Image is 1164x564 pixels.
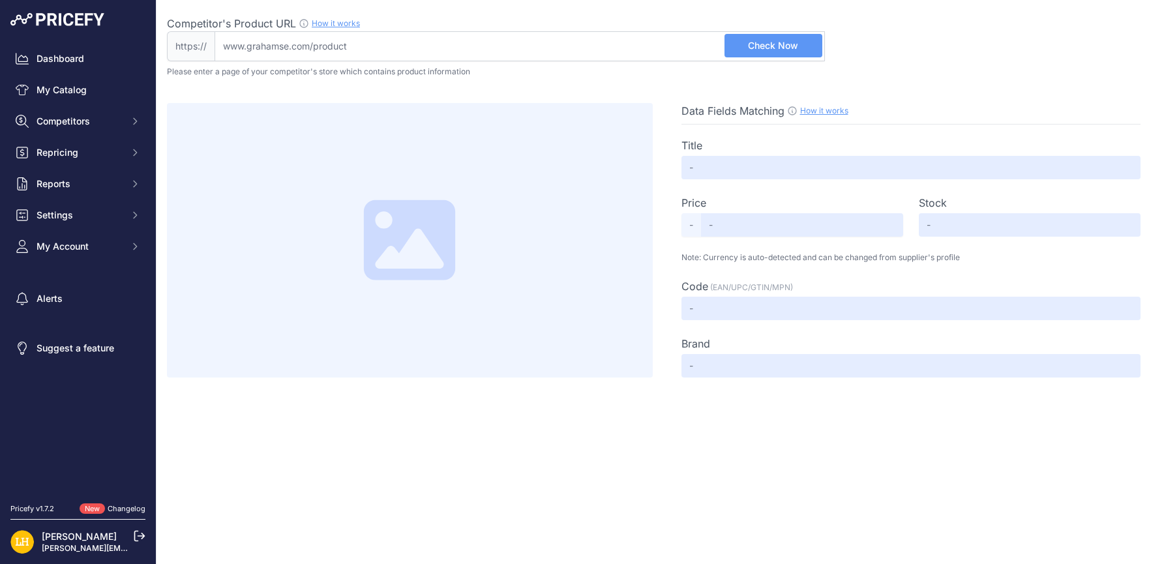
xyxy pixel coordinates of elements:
span: Code [681,280,708,293]
img: Pricefy Logo [10,13,104,26]
a: How it works [800,106,848,115]
span: Competitors [37,115,122,128]
p: Note: Currency is auto-detected and can be changed from supplier's profile [681,252,1141,263]
label: Brand [681,336,710,351]
span: https:// [167,31,215,61]
a: Dashboard [10,47,145,70]
input: - [681,354,1141,378]
label: Stock [919,195,947,211]
button: My Account [10,235,145,258]
div: Pricefy v1.7.2 [10,503,54,514]
input: - [681,297,1141,320]
input: - [919,213,1141,237]
a: Suggest a feature [10,336,145,360]
input: - [681,156,1141,179]
input: www.grahamse.com/product [215,31,825,61]
button: Check Now [724,34,822,57]
button: Settings [10,203,145,227]
button: Repricing [10,141,145,164]
span: - [681,213,701,237]
span: (EAN/UPC/GTIN/MPN) [710,282,793,292]
span: Data Fields Matching [681,104,784,117]
span: My Account [37,240,122,253]
span: Check Now [748,39,798,52]
a: [PERSON_NAME] [42,531,117,542]
span: Repricing [37,146,122,159]
a: How it works [312,18,360,28]
a: Alerts [10,287,145,310]
span: Settings [37,209,122,222]
a: My Catalog [10,78,145,102]
p: Please enter a page of your competitor's store which contains product information [167,67,1154,77]
button: Reports [10,172,145,196]
nav: Sidebar [10,47,145,488]
span: Competitor's Product URL [167,17,296,30]
a: [PERSON_NAME][EMAIL_ADDRESS][DOMAIN_NAME] [42,543,243,553]
label: Title [681,138,702,153]
button: Competitors [10,110,145,133]
input: - [701,213,903,237]
span: Reports [37,177,122,190]
span: New [80,503,105,514]
label: Price [681,195,706,211]
a: Changelog [108,504,145,513]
